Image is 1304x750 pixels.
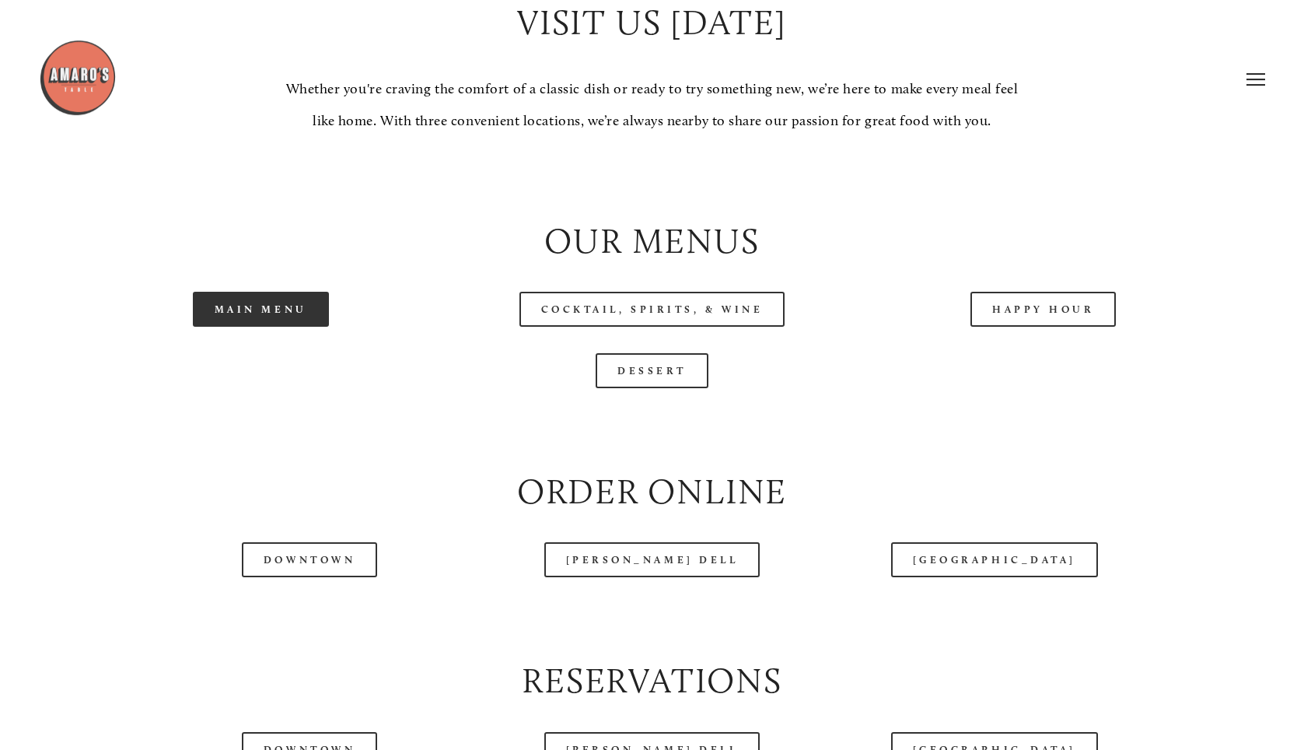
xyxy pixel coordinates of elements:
[242,542,377,577] a: Downtown
[970,292,1117,327] a: Happy Hour
[39,39,117,117] img: Amaro's Table
[79,657,1226,705] h2: Reservations
[519,292,785,327] a: Cocktail, Spirits, & Wine
[193,292,329,327] a: Main Menu
[544,542,760,577] a: [PERSON_NAME] Dell
[79,468,1226,516] h2: Order Online
[79,217,1226,265] h2: Our Menus
[891,542,1098,577] a: [GEOGRAPHIC_DATA]
[596,353,708,388] a: Dessert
